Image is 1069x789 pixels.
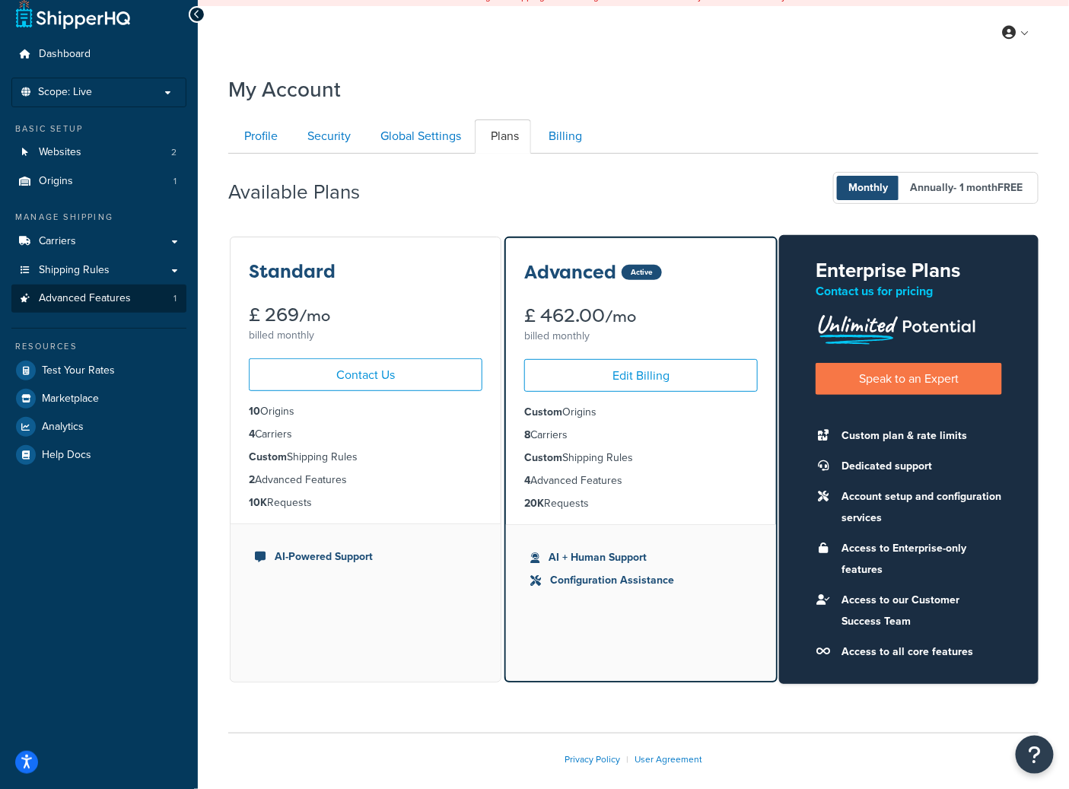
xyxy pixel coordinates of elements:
a: Marketplace [11,385,186,412]
div: Resources [11,340,186,353]
small: /mo [605,306,636,327]
h2: Enterprise Plans [816,259,1002,282]
strong: Custom [249,449,287,465]
img: Unlimited Potential [816,310,977,345]
a: Shipping Rules [11,256,186,285]
span: 1 [173,292,177,305]
h2: Available Plans [228,181,383,203]
strong: 20K [524,495,544,511]
li: AI + Human Support [530,549,752,566]
div: Manage Shipping [11,211,186,224]
b: FREE [998,180,1023,196]
a: Origins 1 [11,167,186,196]
strong: 10K [249,495,267,511]
li: Access to Enterprise-only features [834,538,1002,581]
p: Contact us for pricing [816,281,1002,302]
li: Origins [249,403,482,420]
li: Configuration Assistance [530,572,752,589]
span: Help Docs [42,449,91,462]
a: Carriers [11,227,186,256]
a: Security [291,119,363,154]
small: /mo [299,305,330,326]
strong: Custom [524,450,562,466]
span: Analytics [42,421,84,434]
span: Origins [39,175,73,188]
li: Advanced Features [11,285,186,313]
a: Profile [228,119,290,154]
li: Requests [249,495,482,511]
li: Carriers [249,426,482,443]
li: Carriers [524,427,758,444]
h3: Standard [249,262,336,282]
div: £ 269 [249,306,482,325]
a: Speak to an Expert [816,363,1002,394]
li: Access to our Customer Success Team [834,590,1002,632]
a: Websites 2 [11,138,186,167]
strong: 8 [524,427,530,443]
li: Websites [11,138,186,167]
a: Test Your Rates [11,357,186,384]
a: Analytics [11,413,186,441]
li: Advanced Features [524,472,758,489]
a: Privacy Policy [565,752,620,766]
span: Test Your Rates [42,364,115,377]
h3: Advanced [524,262,616,282]
a: Billing [533,119,594,154]
li: Shipping Rules [524,450,758,466]
span: Shipping Rules [39,264,110,277]
button: Monthly Annually- 1 monthFREE [833,172,1039,204]
h1: My Account [228,75,341,104]
div: £ 462.00 [524,307,758,326]
span: - 1 month [953,180,1023,196]
span: 1 [173,175,177,188]
span: | [626,752,628,766]
li: Origins [11,167,186,196]
a: Plans [475,119,531,154]
li: Dedicated support [834,456,1002,477]
a: User Agreement [635,752,702,766]
li: Custom plan & rate limits [834,425,1002,447]
strong: 4 [524,472,530,488]
span: 2 [171,146,177,159]
span: Marketplace [42,393,99,406]
li: Access to all core features [834,641,1002,663]
a: Advanced Features 1 [11,285,186,313]
button: Open Resource Center [1016,736,1054,774]
a: Help Docs [11,441,186,469]
a: Global Settings [364,119,473,154]
span: Advanced Features [39,292,131,305]
li: Advanced Features [249,472,482,488]
strong: 4 [249,426,255,442]
strong: 2 [249,472,255,488]
li: Requests [524,495,758,512]
div: billed monthly [524,326,758,347]
li: Account setup and configuration services [834,486,1002,529]
strong: 10 [249,403,260,419]
span: Annually [899,176,1035,200]
li: AI-Powered Support [255,549,476,565]
div: Active [622,265,662,280]
strong: Custom [524,404,562,420]
div: Basic Setup [11,122,186,135]
span: Dashboard [39,48,91,61]
span: Scope: Live [38,86,92,99]
span: Carriers [39,235,76,248]
a: Contact Us [249,358,482,391]
div: billed monthly [249,325,482,346]
li: Origins [524,404,758,421]
a: Dashboard [11,40,186,68]
a: Edit Billing [524,359,758,392]
span: Websites [39,146,81,159]
span: Monthly [837,176,899,200]
li: Shipping Rules [249,449,482,466]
